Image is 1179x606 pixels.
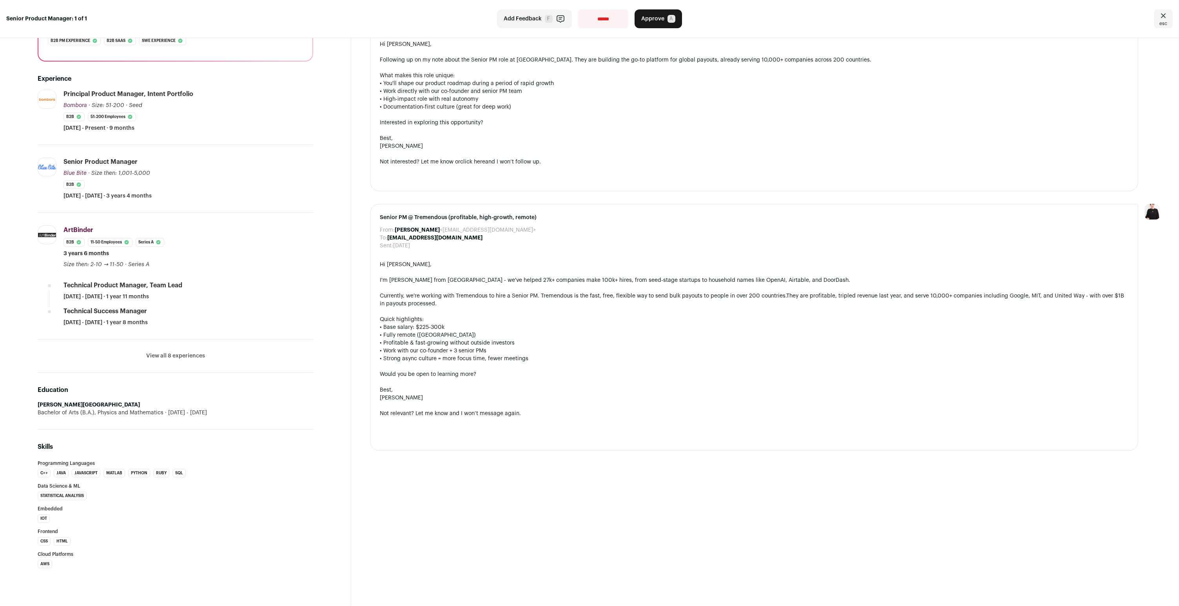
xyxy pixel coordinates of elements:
[380,134,1128,142] div: Best,
[153,469,169,477] li: Ruby
[107,37,125,45] span: B2b saas
[380,339,1128,347] div: • Profitable & fast-growing without outside investors
[380,394,1128,402] div: [PERSON_NAME]
[63,192,152,200] span: [DATE] - [DATE] · 3 years 4 months
[89,103,124,108] span: · Size: 51-200
[38,492,87,500] li: Statistical Analysis
[667,15,675,23] span: A
[172,469,186,477] li: SQL
[380,56,1128,64] div: Following up on my note about the Senior PM role at [GEOGRAPHIC_DATA]. They are building the go-t...
[380,386,1128,394] div: Best,
[128,469,150,477] li: Python
[1154,9,1173,28] a: Close
[63,90,193,98] div: Principal Product Manager, Intent Portfolio
[380,234,387,242] dt: To:
[38,233,56,237] img: 814f9770401bd852b1e1753e159a35489f7f3ed8ca20213b2b991980a5371af7.jpg
[380,80,1128,87] div: • You'll shape our product roadmap during a period of rapid growth
[380,95,1128,103] div: • High-impact role with real autonomy
[380,347,1128,355] div: • Work with our co-founder + 3 senior PMs
[125,261,127,269] span: ·
[54,537,71,546] li: HTML
[63,293,149,301] span: [DATE] - [DATE] · 1 year 11 months
[63,180,85,189] li: B2B
[38,560,52,568] li: AWS
[38,165,56,169] img: e8ff9e8e202e7b6cadc517c3377af43494d4fdb853b94a7e51d6914b5d452d63.png
[380,323,1128,331] div: • Base salary: $225-300k
[38,442,313,452] h2: Skills
[38,537,51,546] li: CSS
[38,90,56,108] img: cae9eab9882eb5155626db1e0fd9ba9436f2e98fb9c7c6bab960e60a8e979c42.jpg
[635,9,682,28] button: Approve A
[146,352,205,360] button: View all 8 experiences
[88,112,136,121] li: 51-200 employees
[72,469,100,477] li: JavaScript
[380,142,1128,150] div: [PERSON_NAME]
[380,261,1128,269] div: Hi [PERSON_NAME],
[460,159,485,165] a: click here
[63,262,123,267] span: Size then: 2-10 → 11-50
[380,276,1128,284] div: I'm [PERSON_NAME] from [GEOGRAPHIC_DATA] - we've helped 27k+ companies make 100k+ hires, from see...
[63,112,85,121] li: B2B
[63,171,87,176] span: Blue Bite
[395,226,536,234] dd: <[EMAIL_ADDRESS][DOMAIN_NAME]>
[63,158,138,166] div: Senior Product Manager
[38,74,313,83] h2: Experience
[380,158,1128,166] div: Not interested? Let me know or and I won’t follow up.
[497,9,572,28] button: Add Feedback F
[38,461,313,466] h3: Programming Languages
[51,37,90,45] span: B2b pm experience
[126,102,127,109] span: ·
[6,15,87,23] strong: Senior Product Manager: 1 of 1
[380,370,1128,378] div: Would you be open to learning more?
[38,484,313,488] h3: Data Science & ML
[129,103,142,108] span: Seed
[88,171,150,176] span: · Size then: 1,001-5,000
[38,402,140,408] strong: [PERSON_NAME][GEOGRAPHIC_DATA]
[380,242,393,250] dt: Sent:
[38,529,313,534] h3: Frontend
[63,307,147,316] div: Technical Success Manager
[88,238,132,247] li: 11-50 employees
[54,469,69,477] li: Java
[380,119,1128,127] div: Interested in exploring this opportunity?
[63,319,148,327] span: [DATE] - [DATE] · 1 year 8 months
[63,281,182,290] div: Technical Product Manager, Team Lead
[387,235,482,241] b: [EMAIL_ADDRESS][DOMAIN_NAME]
[38,506,313,511] h3: Embedded
[38,409,313,417] div: Bachelor of Arts (B.A.), Physics and Mathematics
[63,124,134,132] span: [DATE] - Present · 9 months
[641,15,664,23] span: Approve
[504,15,542,23] span: Add Feedback
[128,262,149,267] span: Series A
[63,103,87,108] span: Bombora
[103,469,125,477] li: MATLAB
[380,103,1128,111] div: • Documentation-first culture (great for deep work)
[142,37,176,45] span: Swe experience
[380,214,1128,221] span: Senior PM @ Tremendous (profitable, high-growth, remote)
[380,226,395,234] dt: From:
[38,552,313,557] h3: Cloud Platforms
[136,238,164,247] li: Series A
[380,72,1128,80] div: What makes this role unique:
[63,227,93,233] span: ArtBinder
[1145,204,1160,220] img: 9240684-medium_jpg
[163,409,207,417] span: [DATE] - [DATE]
[545,15,553,23] span: F
[380,292,1128,308] div: Currently, we're working with Tremendous to hire a Senior PM. Tremendous is the fast, free, flexi...
[38,514,50,523] li: IOT
[380,87,1128,95] div: • Work directly with our co-founder and senior PM team
[38,469,51,477] li: C++
[63,238,85,247] li: B2B
[380,316,1128,323] div: Quick highlights:
[393,242,410,250] dd: [DATE]
[395,227,440,233] b: [PERSON_NAME]
[380,410,1128,417] div: Not relevant? Let me know and I won’t message again.
[63,250,109,258] span: 3 years 6 months
[1159,20,1167,27] span: esc
[380,331,1128,339] div: • Fully remote ([GEOGRAPHIC_DATA])
[380,355,1128,363] div: • Strong async culture = more focus time, fewer meetings
[380,40,1128,48] div: Hi [PERSON_NAME],
[38,385,313,395] h2: Education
